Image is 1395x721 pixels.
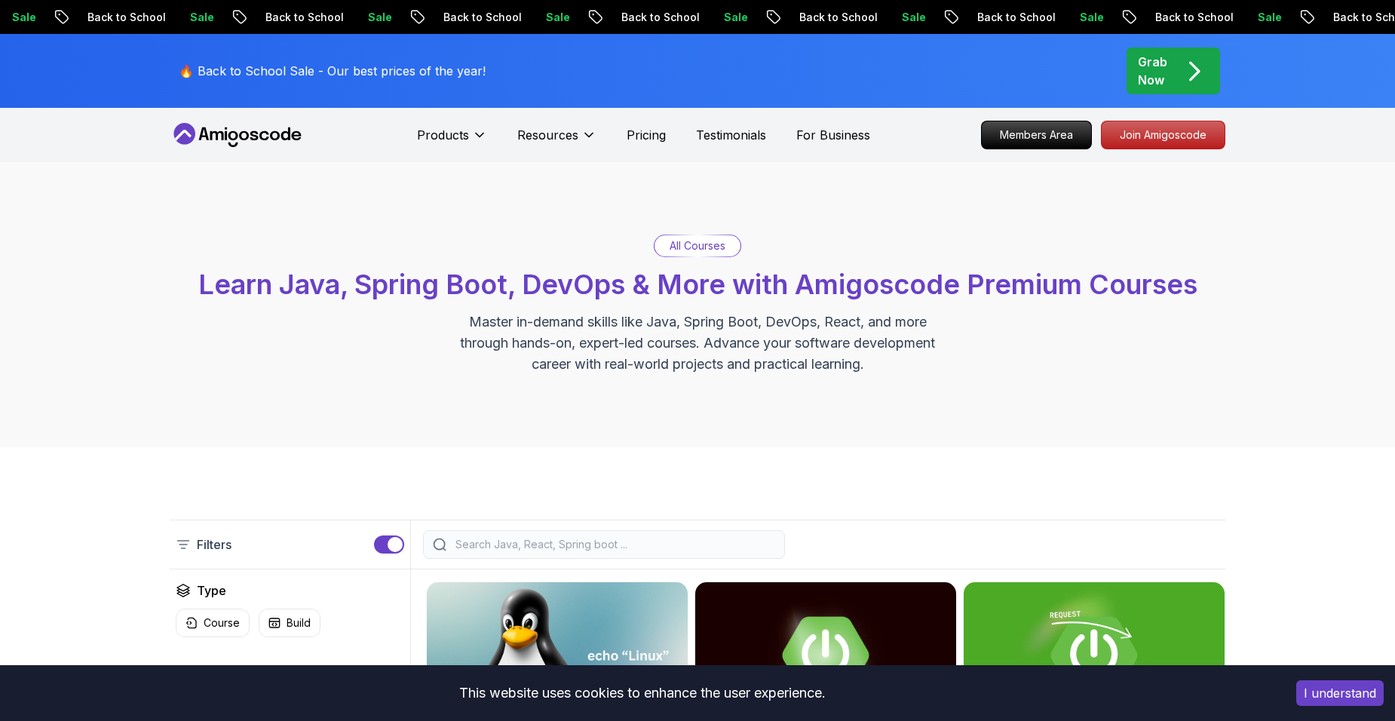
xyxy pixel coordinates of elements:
p: Grab Now [1138,53,1167,89]
p: Join Amigoscode [1102,121,1225,149]
p: Back to School [783,10,885,25]
p: Products [417,126,469,144]
button: Accept cookies [1296,680,1384,706]
p: All Courses [670,238,725,253]
p: 🔥 Back to School Sale - Our best prices of the year! [179,62,486,80]
p: Sale [351,10,400,25]
a: Members Area [981,121,1092,149]
p: Sale [885,10,934,25]
a: For Business [796,126,870,144]
p: Build [287,615,311,630]
p: Sale [529,10,578,25]
p: Course [204,615,240,630]
button: Course [176,609,250,637]
p: Back to School [71,10,173,25]
a: Testimonials [696,126,766,144]
a: Pricing [627,126,666,144]
span: Learn Java, Spring Boot, DevOps & More with Amigoscode Premium Courses [198,268,1197,301]
p: Sale [173,10,222,25]
div: This website uses cookies to enhance the user experience. [11,677,1274,710]
input: Search Java, React, Spring boot ... [452,537,775,552]
p: Sale [707,10,756,25]
p: Back to School [249,10,351,25]
p: Back to School [605,10,707,25]
p: Members Area [982,121,1091,149]
p: Resources [517,126,578,144]
button: Resources [517,126,596,156]
button: Build [259,609,320,637]
p: Sale [1063,10,1111,25]
button: Products [417,126,487,156]
a: Join Amigoscode [1101,121,1225,149]
h2: Type [197,581,226,600]
p: Sale [1241,10,1289,25]
p: Back to School [961,10,1063,25]
p: Filters [197,535,231,554]
p: Back to School [427,10,529,25]
p: Back to School [1139,10,1241,25]
p: Master in-demand skills like Java, Spring Boot, DevOps, React, and more through hands-on, expert-... [444,311,951,375]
